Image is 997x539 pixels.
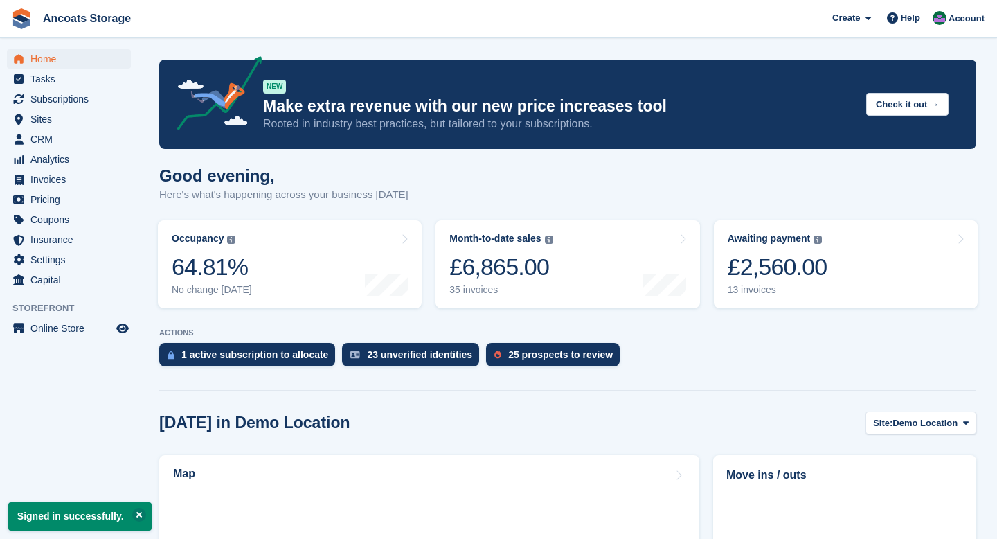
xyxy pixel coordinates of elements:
div: Awaiting payment [728,233,811,245]
span: Pricing [30,190,114,209]
a: Month-to-date sales £6,865.00 35 invoices [435,220,699,308]
a: menu [7,319,131,338]
button: Site: Demo Location [865,412,976,434]
button: Check it out → [866,93,949,116]
span: Tasks [30,69,114,89]
h2: [DATE] in Demo Location [159,414,350,432]
a: Ancoats Storage [37,7,136,30]
span: Analytics [30,150,114,169]
img: verify_identity-adf6edd0f0f0b5bbfe63781bf79b02c33cf7c696d77639b501bdc392416b5a36.svg [350,351,360,359]
p: Rooted in industry best practices, but tailored to your subscriptions. [263,116,855,132]
span: Help [901,11,920,25]
span: Capital [30,270,114,290]
span: Sites [30,109,114,129]
div: £2,560.00 [728,253,827,281]
img: prospect-51fa495bee0391a8d652442698ab0144808aea92771e9ea1ae160a38d050c398.svg [494,351,501,359]
a: menu [7,170,131,189]
img: active_subscription_to_allocate_icon-d502201f5373d7db506a760aba3b589e785aa758c864c3986d89f69b8ff3... [168,351,174,360]
div: Occupancy [172,233,224,245]
a: menu [7,250,131,269]
div: 35 invoices [449,284,553,296]
span: Storefront [12,301,138,315]
p: Make extra revenue with our new price increases tool [263,96,855,116]
a: Awaiting payment £2,560.00 13 invoices [714,220,978,308]
a: Occupancy 64.81% No change [DATE] [158,220,422,308]
a: 1 active subscription to allocate [159,343,342,373]
p: Here's what's happening across your business [DATE] [159,187,408,203]
img: icon-info-grey-7440780725fd019a000dd9b08b2336e03edf1995a4989e88bcd33f0948082b44.svg [814,236,822,244]
div: 64.81% [172,253,252,281]
div: NEW [263,80,286,94]
img: price-adjustments-announcement-icon-8257ccfd72463d97f412b2fc003d46551f7dbcb40ab6d574587a9cd5c0d94... [165,56,262,135]
a: 23 unverified identities [342,343,486,373]
span: Subscriptions [30,89,114,109]
a: menu [7,190,131,209]
a: menu [7,230,131,249]
a: menu [7,89,131,109]
p: Signed in successfully. [8,502,152,531]
span: Invoices [30,170,114,189]
a: menu [7,130,131,149]
span: Home [30,49,114,69]
span: CRM [30,130,114,149]
a: menu [7,49,131,69]
a: menu [7,150,131,169]
div: 1 active subscription to allocate [181,349,328,360]
img: icon-info-grey-7440780725fd019a000dd9b08b2336e03edf1995a4989e88bcd33f0948082b44.svg [545,236,553,244]
a: Preview store [114,320,131,337]
div: No change [DATE] [172,284,252,296]
span: Site: [873,416,892,430]
img: icon-info-grey-7440780725fd019a000dd9b08b2336e03edf1995a4989e88bcd33f0948082b44.svg [227,236,235,244]
span: Account [949,12,985,26]
img: stora-icon-8386f47178a22dfd0bd8f6a31ec36ba5ce8667c1dd55bd0f319d3a0aa187defe.svg [11,8,32,29]
a: menu [7,270,131,290]
p: ACTIONS [159,328,976,337]
div: £6,865.00 [449,253,553,281]
h1: Good evening, [159,166,408,185]
div: 23 unverified identities [367,349,472,360]
div: 13 invoices [728,284,827,296]
div: Month-to-date sales [449,233,541,245]
span: Insurance [30,230,114,249]
div: 25 prospects to review [508,349,613,360]
h2: Move ins / outs [726,467,963,484]
span: Create [832,11,860,25]
span: Demo Location [892,416,958,430]
span: Coupons [30,210,114,229]
span: Settings [30,250,114,269]
a: menu [7,69,131,89]
h2: Map [173,468,195,480]
span: Online Store [30,319,114,338]
a: menu [7,109,131,129]
a: 25 prospects to review [486,343,627,373]
a: menu [7,210,131,229]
